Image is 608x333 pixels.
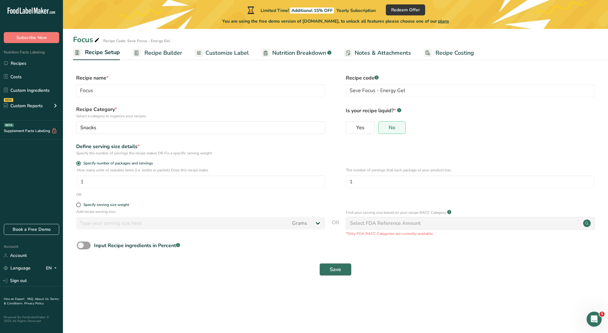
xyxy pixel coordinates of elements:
span: plans [438,18,449,24]
span: Redeem Offer [391,7,420,13]
div: Thank you [PERSON_NAME]! I will check them and get back to you [DATE] at the earliest. [10,169,98,187]
p: Find your serving size based on your recipe RACC Category [346,210,446,215]
span: Yearly Subscription [336,8,376,14]
a: Hire an Expert . [4,297,26,301]
button: Save [319,263,352,276]
div: LIA says… [5,196,121,241]
div: Define serving size details [76,143,325,150]
div: May I kindly ask you to send over the formula and ingredient spec sheets to ([PERSON_NAME][EMAIL_... [5,85,103,129]
div: Close [110,3,122,14]
p: *Only FDA RACC Categories are currently available [346,231,595,236]
span: Terrible [15,215,24,224]
div: How many labels would you require If I may ask? [5,41,103,61]
span: Specify number of packages and servings [81,161,153,166]
a: Recipe Costing [424,46,474,60]
a: Nutrition Breakdown [262,46,331,60]
div: Specify the number of servings the recipe makes OR Fix a specific serving weight [76,150,325,156]
div: Recipe Code: Seve Focus - Energy Gel [103,38,170,44]
a: Recipe Setup [73,45,120,60]
p: Is your recipe liquid? [346,106,595,114]
span: Save [330,266,341,273]
span: You are using the free demo version of [DOMAIN_NAME], to unlock all features please choose one of... [222,18,449,25]
p: Add recipe serving size.. [76,209,325,214]
div: Powered By FoodLabelMaker © 2025 All Rights Reserved [4,315,59,323]
input: Type your recipe name here [76,84,325,97]
div: Focus [73,34,101,45]
div: Hey [PERSON_NAME], I sent the information via email. Let me know if you're missing anything. [28,138,116,156]
div: Greg says… [5,66,121,85]
a: Language [4,263,31,274]
div: EN [46,264,59,272]
span: Bad [30,215,39,224]
span: Subscribe Now [16,34,47,41]
span: Yes [356,125,364,131]
div: Rachelle says… [5,85,121,134]
a: Recipe Builder [132,46,182,60]
a: FAQ . [27,297,35,301]
div: Input Recipe ingredients in Percent [94,242,180,249]
a: Privacy Policy [24,301,44,306]
div: BETA [4,123,14,127]
div: Thank you [PERSON_NAME]!I will check them and get back to you [DATE] at the earliest. [5,165,103,191]
div: Custom Reports [4,103,43,109]
span: Amazing [74,215,83,224]
div: I only need the sfft for my products. Do you have an alternative for me? i.e., would your consult... [28,8,116,32]
div: Limited Time! [246,6,376,14]
a: About Us . [35,297,50,301]
span: No [389,125,395,131]
div: NEW [4,98,13,102]
div: How many labels would you require If I may ask? [10,45,98,57]
span: 5 [600,312,605,317]
div: Rate your conversation [12,203,87,210]
a: [PERSON_NAME][EMAIL_ADDRESS][DOMAIN_NAME] [10,101,89,112]
div: Greg says… [5,134,121,165]
div: Select FDA Reference Amount [350,219,421,227]
p: How many units of sealable items (i.e. bottle or packet) Does this recipe make. [77,167,325,173]
button: Snacks [76,121,325,134]
a: Terms & Conditions . [4,297,59,306]
span: Recipe Builder [144,49,182,57]
span: Nutrition Breakdown [272,49,326,57]
span: Snacks [80,124,96,131]
img: Profile image for LIA [18,3,28,14]
iframe: Intercom live chat [587,312,602,327]
p: The number of servings that each package of your product has. [346,167,594,173]
div: 3 labels [99,69,116,76]
span: Customize Label [205,49,249,57]
div: Hey [PERSON_NAME], I sent the information via email. Let me know if you're missing anything. [23,134,121,160]
button: go back [4,3,16,14]
span: OK [45,215,53,224]
span: Additional 15% OFF [290,8,334,14]
button: Subscribe Now [4,32,59,43]
div: OR [76,192,82,197]
div: Specify serving size weight [83,203,129,207]
p: Select a category to organize your recipes [76,113,325,119]
div: Greg says… [5,4,121,41]
div: May I kindly ask you to send over the formula and ingredient spec sheets to ( ) in order to go th... [10,88,98,125]
span: Recipe Costing [436,49,474,57]
label: Recipe Category [76,106,325,119]
button: Redeem Offer [386,4,425,15]
div: I only need the sfft for my products. Do you have an alternative for me? i.e., would your consult... [23,4,121,36]
a: Customize Label [195,46,249,60]
div: 3 labels [93,66,121,80]
div: Rachelle says… [5,165,121,196]
a: Notes & Attachments [344,46,411,60]
label: Recipe code [346,74,595,82]
div: Rachelle says… [5,41,121,66]
span: Recipe Setup [85,48,120,57]
h1: LIA [31,6,38,11]
span: Notes & Attachments [355,49,411,57]
span: OR [332,219,339,236]
label: Recipe name [76,74,325,82]
a: Book a Free Demo [4,224,59,235]
span: Great [59,215,68,224]
input: Type your recipe code here [346,84,595,97]
input: Type your serving size here [76,217,288,230]
button: Home [99,3,110,14]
